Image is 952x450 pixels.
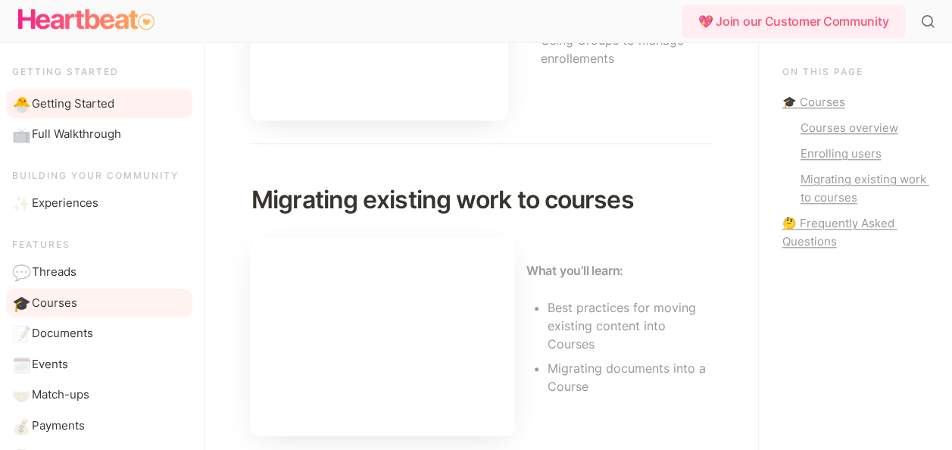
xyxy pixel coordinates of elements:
span: Match-ups [32,386,89,404]
span: 💬 [12,264,27,279]
strong: What you’ll learn: [526,263,623,278]
span: On this page [782,66,863,77]
li: Best practices for moving existing content into Courses [548,296,713,355]
span: Features [12,239,70,250]
span: Getting started [12,66,119,77]
div: 💖 Join our Customer Community [682,5,905,38]
a: 🎓Courses [6,289,192,318]
span: ✨ [12,195,27,210]
a: Courses overview [782,119,929,137]
span: Getting Started [32,95,114,113]
a: Migrating existing work to courses [782,170,929,207]
a: ✨Experiences [6,189,192,218]
h2: Migrating existing work to courses [250,180,713,220]
span: Courses [32,295,77,312]
span: 💰 [12,417,27,433]
a: 🗓️Events [6,350,192,380]
a: 💬Threads [6,258,192,287]
iframe: www.loom.com [250,237,515,436]
a: 🐣Getting Started [6,89,192,119]
div: Migrating existing work to courses [800,170,929,207]
a: 🤔 Frequently Asked Questions [782,214,929,251]
span: 📝 [12,325,27,340]
span: 🗓️ [12,356,27,371]
span: Full Walkthrough [32,126,121,143]
a: Enrolling users [782,145,929,163]
span: 🎓 [12,295,27,310]
span: Building your community [12,170,179,181]
a: 🎓 Courses [782,93,929,111]
a: 🤝Match-ups [6,380,192,410]
a: 💰Payments [6,411,192,441]
li: Using Groups to manage enrollements [541,29,713,70]
span: 🤝 [12,386,27,402]
span: 🐣 [12,95,27,111]
div: Courses overview [800,119,929,137]
span: 📺 [12,126,27,141]
img: Logo [18,5,155,35]
span: Documents [32,325,93,342]
span: Threads [32,264,76,281]
a: 💖 Join our Customer Community [682,5,911,38]
span: Experiences [32,195,98,212]
div: Enrolling users [800,145,929,163]
li: Migrating documents into a Course [548,357,713,398]
a: 📺Full Walkthrough [6,120,192,149]
a: 📝Documents [6,319,192,348]
span: Payments [32,417,85,435]
span: Events [32,356,68,373]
